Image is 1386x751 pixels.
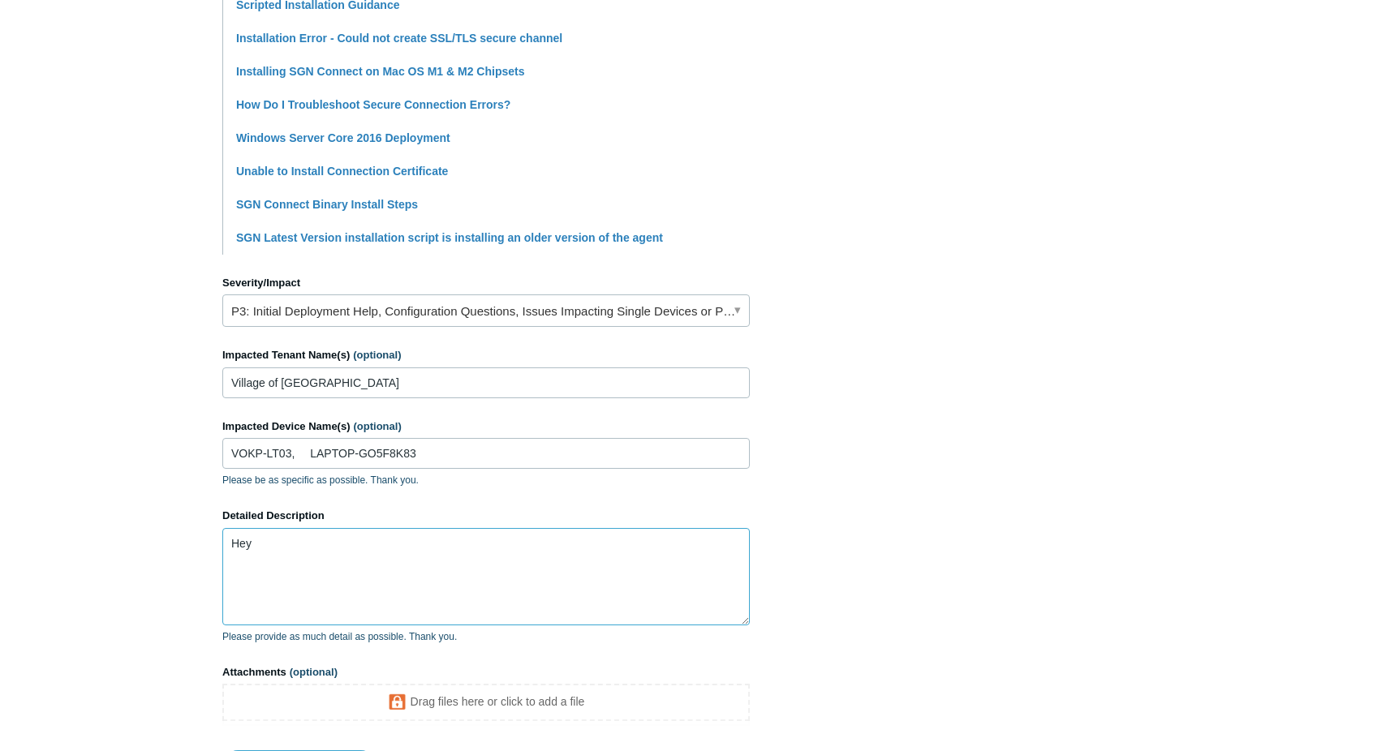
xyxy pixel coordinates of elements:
[222,275,750,291] label: Severity/Impact
[222,418,750,435] label: Impacted Device Name(s)
[236,198,418,211] a: SGN Connect Binary Install Steps
[354,420,402,432] span: (optional)
[222,664,750,680] label: Attachments
[236,231,663,244] a: SGN Latest Version installation script is installing an older version of the agent
[222,508,750,524] label: Detailed Description
[236,65,525,78] a: Installing SGN Connect on Mac OS M1 & M2 Chipsets
[236,165,448,178] a: Unable to Install Connection Certificate
[290,666,338,678] span: (optional)
[236,98,510,111] a: How Do I Troubleshoot Secure Connection Errors?
[222,629,750,644] p: Please provide as much detail as possible. Thank you.
[236,32,562,45] a: Installation Error - Could not create SSL/TLS secure channel
[222,473,750,487] p: Please be as specific as possible. Thank you.
[222,294,750,327] a: P3: Initial Deployment Help, Configuration Questions, Issues Impacting Single Devices or Past Out...
[222,347,750,363] label: Impacted Tenant Name(s)
[236,131,450,144] a: Windows Server Core 2016 Deployment
[353,349,401,361] span: (optional)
